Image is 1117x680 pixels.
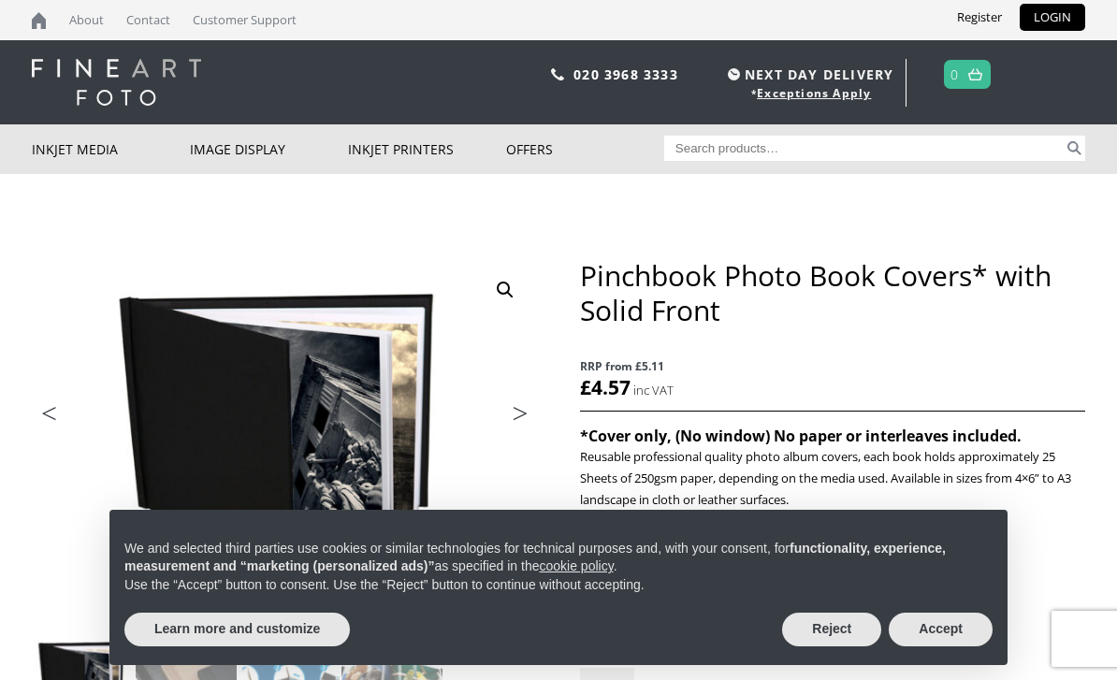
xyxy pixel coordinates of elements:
bdi: 4.57 [580,374,631,400]
span: £ [580,374,591,400]
strong: functionality, experience, measurement and “marketing (personalized ads)” [124,541,946,574]
img: Pinchbook Photo Book Covers* with Solid Front [32,258,537,631]
p: Reusable professional quality photo album covers, each book holds approximately 25 Sheets of 250g... [580,446,1085,511]
a: Offers [506,124,664,174]
h4: *Cover only, (No window) No paper or interleaves included. [580,426,1085,446]
span: NEXT DAY DELIVERY [723,64,893,85]
a: Image Display [190,124,348,174]
button: Accept [889,613,993,646]
img: time.svg [728,68,740,80]
img: logo-white.svg [32,59,201,106]
img: phone.svg [551,68,564,80]
a: Exceptions Apply [757,85,871,101]
p: Use the “Accept” button to consent. Use the “Reject” button to continue without accepting. [124,576,993,595]
div: Notice [94,495,1023,680]
a: LOGIN [1020,4,1085,31]
a: View full-screen image gallery [488,273,522,307]
button: Learn more and customize [124,613,350,646]
input: Search products… [664,136,1065,161]
img: basket.svg [968,68,982,80]
a: Inkjet Media [32,124,190,174]
a: Inkjet Printers [348,124,506,174]
button: Search [1064,136,1085,161]
a: cookie policy [540,558,614,573]
p: We and selected third parties use cookies or similar technologies for technical purposes and, wit... [124,540,993,576]
a: 0 [950,61,959,88]
button: Reject [782,613,881,646]
span: RRP from £5.11 [580,355,1085,377]
a: Register [943,4,1016,31]
h1: Pinchbook Photo Book Covers* with Solid Front [580,258,1085,327]
a: 020 3968 3333 [573,65,678,83]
